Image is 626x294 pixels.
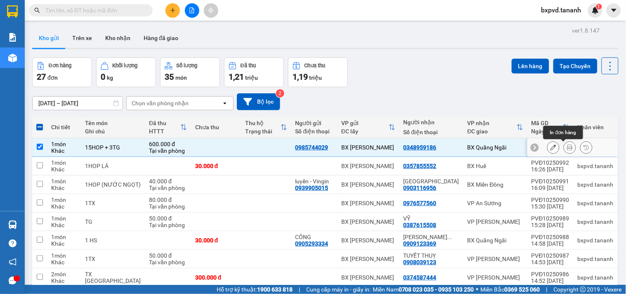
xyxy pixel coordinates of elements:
span: message [9,277,17,285]
img: icon-new-feature [592,7,599,14]
div: 1 món [51,178,77,185]
div: 0976577560 [404,200,437,206]
div: Khác [51,240,77,247]
div: VP An Sương [468,200,523,206]
div: BX Quãng Ngãi [468,144,523,151]
div: BX [PERSON_NAME] [341,256,395,262]
div: Khác [51,203,77,210]
div: VP [PERSON_NAME] [468,256,523,262]
div: 0909123369 [404,240,437,247]
div: 0348959186 [404,144,437,151]
div: Đã thu [149,120,180,126]
span: 1 [598,4,600,9]
div: 600.000 [6,43,74,53]
div: 0357855552 [404,163,437,169]
div: BX [PERSON_NAME] [341,274,395,281]
span: đơn [47,74,58,81]
div: BX [PERSON_NAME] [341,200,395,206]
button: Kho nhận [99,28,137,48]
span: kg [107,74,113,81]
div: 50.000 đ [149,215,187,222]
div: 1TX [85,256,141,262]
strong: 0369 525 060 [505,286,540,293]
span: search [34,7,40,13]
sup: 2 [276,89,284,97]
div: BX Quãng Ngãi [79,7,145,27]
div: 14:58 [DATE] [532,240,569,247]
div: NGUYỄN THÀNH VINH [404,234,459,240]
div: 16:26 [DATE] [532,166,569,173]
span: 1,19 [293,72,308,82]
div: 1 HS [85,237,141,244]
button: Đã thu1,21 triệu [224,57,284,87]
div: VP [PERSON_NAME] [468,274,523,281]
button: Lên hàng [512,59,549,73]
div: BX [PERSON_NAME] [341,237,395,244]
div: Khác [51,259,77,266]
span: file-add [189,7,195,13]
button: Chưa thu1,19 triệu [288,57,348,87]
div: bxpvd.tananh [578,274,614,281]
div: PVĐ10250992 [532,159,569,166]
img: warehouse-icon [8,220,17,229]
div: Chi tiết [51,124,77,130]
strong: 1900 633 818 [257,286,293,293]
div: 0374587444 [404,274,437,281]
div: Mỹ Trang [404,178,459,185]
div: BX [PERSON_NAME] [7,7,73,27]
div: 0905293334 [295,240,328,247]
button: plus [165,3,180,18]
div: ver 1.8.147 [572,26,600,35]
span: plus [170,7,176,13]
div: Tại văn phòng [149,147,187,154]
button: Số lượng35món [160,57,220,87]
div: Số lượng [177,63,198,69]
button: Trên xe [66,28,99,48]
div: Người gửi [295,120,333,126]
div: VP gửi [341,120,389,126]
div: Khác [51,222,77,228]
div: VP [PERSON_NAME] [468,218,523,225]
div: TX CA [85,271,141,284]
div: 16:09 [DATE] [532,185,569,191]
div: PVĐ10250986 [532,271,569,277]
div: Tại văn phòng [149,259,187,266]
div: Ghi chú [85,128,141,135]
div: VP nhận [468,120,517,126]
div: Ngày ĐH [532,128,563,135]
div: Khác [51,185,77,191]
div: 1 món [51,215,77,222]
div: TUYẾT THUỴ [404,252,459,259]
div: 14:53 [DATE] [532,259,569,266]
span: | [546,285,548,294]
div: Chọn văn phòng nhận [132,99,189,107]
div: Đơn hàng [49,63,71,69]
div: 14:52 [DATE] [532,277,569,284]
input: Tìm tên, số ĐT hoặc mã đơn [45,6,143,15]
span: Miền Nam [373,285,474,294]
div: Sửa đơn hàng [547,141,560,154]
div: TG [85,218,141,225]
span: SL [114,57,125,69]
div: In đơn hàng [543,126,583,139]
div: Nhân viên [578,124,614,130]
button: aim [204,3,218,18]
div: Chưa thu [195,124,237,130]
div: 15HOP + 3TG [85,144,141,151]
span: notification [9,258,17,266]
div: bxpvd.tananh [578,163,614,169]
div: 40.000 đ [149,178,187,185]
div: 0348959186 [79,27,145,38]
div: Số điện thoại [295,128,333,135]
div: ĐC giao [468,128,517,135]
div: 300.000 đ [195,274,237,281]
div: 600.000 đ [149,141,187,147]
div: VỸ [404,215,459,222]
th: Toggle SortBy [145,116,191,138]
div: PVĐ10250991 [532,178,569,185]
div: BX Huế [468,163,523,169]
span: món [175,74,187,81]
div: 30.000 đ [195,237,237,244]
div: 1 món [51,252,77,259]
div: PVĐ10250990 [532,197,569,203]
